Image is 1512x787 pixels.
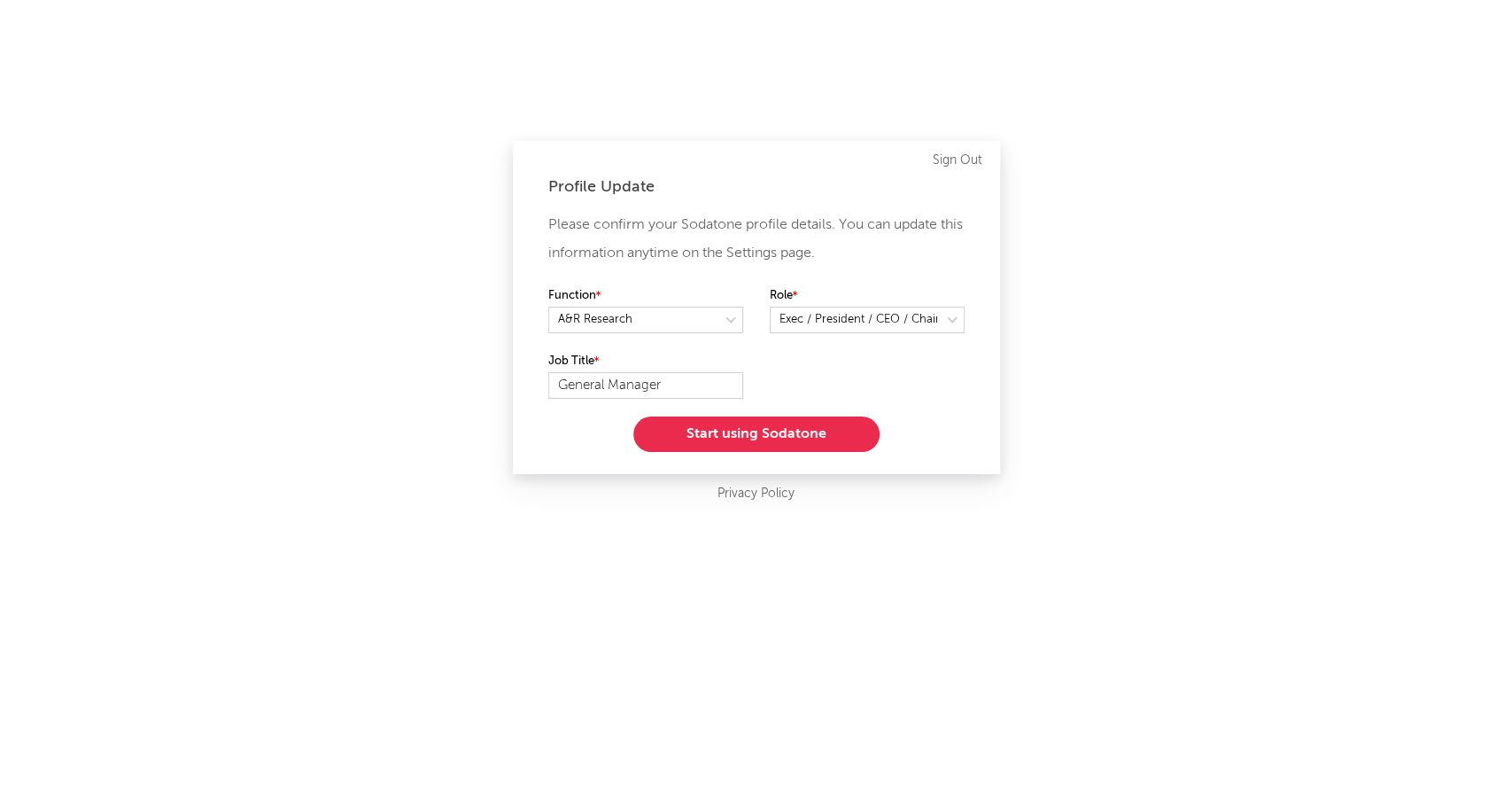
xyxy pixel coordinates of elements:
label: Job Title [548,351,743,372]
a: Sign Out [933,150,982,171]
label: Role [770,285,965,307]
button: Start using Sodatone [633,417,880,452]
p: Please confirm your Sodatone profile details. You can update this information anytime on the Sett... [548,211,965,268]
div: Profile Update [548,176,965,198]
a: Privacy Policy [717,483,795,505]
label: Function [548,285,743,307]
